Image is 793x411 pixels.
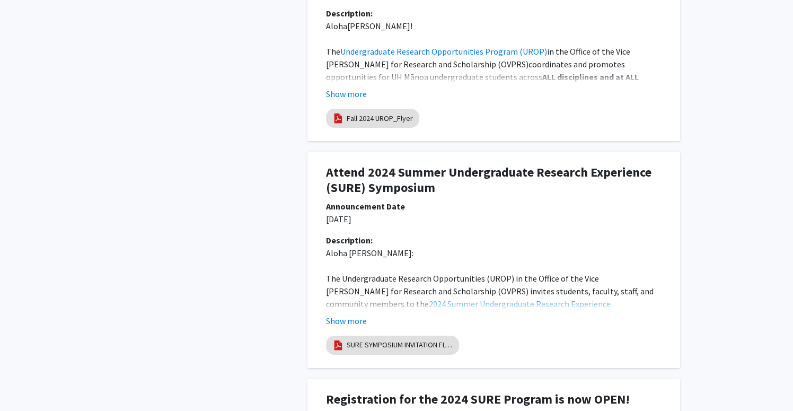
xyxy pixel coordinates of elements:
a: 2024 Summer Undergraduate Research Experience (SURE) [326,299,612,322]
p: The Undergraduate Research Opportunities (UROP) in the Office of the Vice [PERSON_NAME] for Resea... [326,272,662,348]
p: [PERSON_NAME]! [326,20,662,32]
div: Announcement Date [326,200,662,213]
span: Aloha [326,21,347,31]
img: pdf_icon.png [332,112,344,124]
a: SURE SYMPOSIUM INVITATION FLYER_FINAL [347,339,453,351]
a: Undergraduate Research Opportunities Program (UROP) [340,46,547,57]
button: Show more [326,314,367,327]
div: Description: [326,7,662,20]
img: pdf_icon.png [332,339,344,351]
span: The [326,46,340,57]
button: Show more [326,88,367,100]
h1: Attend 2024 Summer Undergraduate Research Experience (SURE) Symposium [326,165,662,196]
div: Description: [326,234,662,247]
p: Aloha [PERSON_NAME]: [326,247,662,259]
iframe: Chat [8,363,45,403]
a: Fall 2024 UROP_Flyer [347,113,413,124]
h1: Registration for the 2024 SURE Program is now OPEN! [326,392,662,407]
p: [DATE] [326,213,662,225]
